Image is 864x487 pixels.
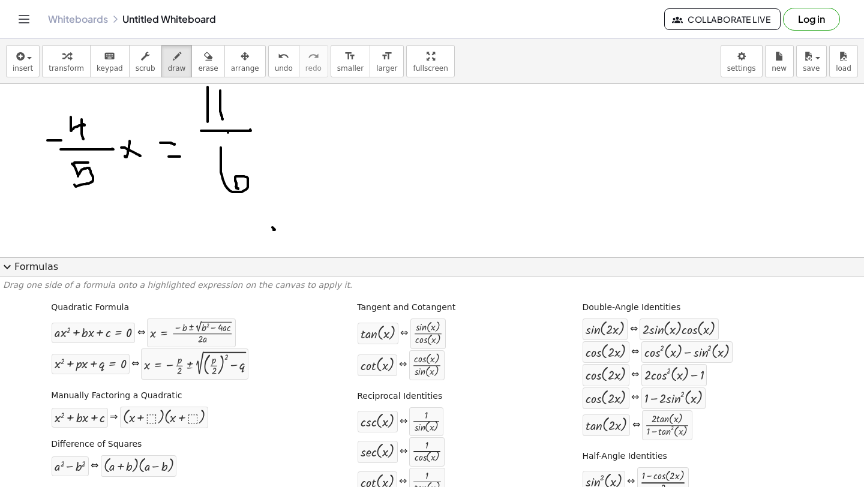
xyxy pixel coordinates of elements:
span: larger [376,64,397,73]
div: ⇒ [110,411,118,425]
div: ⇔ [631,368,639,382]
i: format_size [381,49,392,64]
label: Manually Factoring a Quadratic [51,390,182,402]
button: format_sizelarger [370,45,404,77]
span: arrange [231,64,259,73]
button: draw [161,45,193,77]
i: keyboard [104,49,115,64]
div: ⇔ [400,415,407,429]
div: ⇔ [400,445,407,459]
i: undo [278,49,289,64]
span: smaller [337,64,364,73]
button: transform [42,45,91,77]
span: fullscreen [413,64,448,73]
button: new [765,45,794,77]
div: ⇔ [131,357,139,371]
button: erase [191,45,224,77]
div: ⇔ [630,323,638,336]
div: ⇔ [399,358,407,372]
i: redo [308,49,319,64]
span: new [772,64,787,73]
label: Quadratic Formula [51,302,129,314]
span: undo [275,64,293,73]
span: redo [305,64,322,73]
button: load [829,45,858,77]
button: redoredo [299,45,328,77]
div: ⇔ [632,419,640,432]
i: format_size [344,49,356,64]
p: Drag one side of a formula onto a highlighted expression on the canvas to apply it. [3,279,861,291]
span: keypad [97,64,123,73]
button: scrub [129,45,162,77]
div: ⇔ [631,391,639,405]
div: ⇔ [137,326,145,340]
span: insert [13,64,33,73]
span: scrub [136,64,155,73]
span: erase [198,64,218,73]
button: Collaborate Live [664,8,781,30]
button: save [796,45,827,77]
button: insert [6,45,40,77]
button: undoundo [268,45,299,77]
label: Reciprocal Identities [357,390,442,402]
button: Log in [783,8,840,31]
button: settings [721,45,763,77]
label: Tangent and Cotangent [357,302,455,314]
label: Half-Angle Identities [582,450,667,462]
span: save [803,64,820,73]
label: Double-Angle Identities [582,302,680,314]
button: arrange [224,45,266,77]
div: ⇔ [400,327,408,341]
span: draw [168,64,186,73]
span: Collaborate Live [674,14,770,25]
button: fullscreen [406,45,454,77]
button: Toggle navigation [14,10,34,29]
span: transform [49,64,84,73]
label: Difference of Squares [51,438,142,450]
div: ⇔ [631,345,639,359]
div: ⇔ [91,459,98,473]
a: Whiteboards [48,13,108,25]
button: format_sizesmaller [331,45,370,77]
button: keyboardkeypad [90,45,130,77]
span: settings [727,64,756,73]
span: load [836,64,851,73]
